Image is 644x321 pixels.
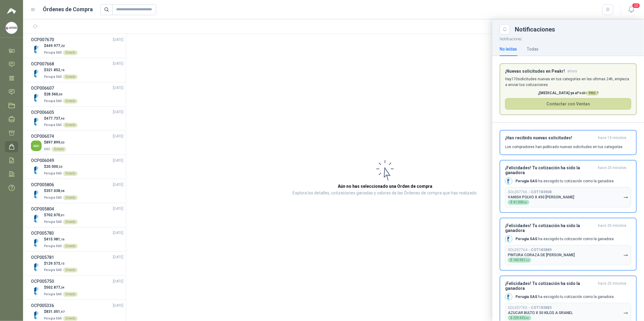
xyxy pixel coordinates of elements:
b: Perugia SAS [515,295,537,299]
p: SOL057765 → [508,306,552,310]
button: ¡Felicidades! Tu cotización ha sido la ganadorahace 25 minutos Company LogoPerugia SAS ha escogid... [500,218,637,271]
span: hace 19 minutos [598,135,626,141]
div: $ [508,316,531,320]
span: 229.425 [513,316,529,319]
div: Todas [527,46,538,52]
p: ha escogido tu cotización como la ganadora [515,179,614,184]
span: 20 [632,3,640,8]
h1: Órdenes de Compra [43,5,93,14]
div: $ [508,258,531,263]
p: Los compradores han publicado nuevas solicitudes en tus categorías. [505,144,623,150]
h3: ¡Has recibido nuevas solicitudes! [505,135,595,141]
h3: ¡Felicidades! Tu cotización ha sido la ganadora [505,165,595,175]
button: ¡Has recibido nuevas solicitudes!hace 19 minutos Los compradores han publicado nuevas solicitudes... [500,130,637,155]
button: ¡Felicidades! Tu cotización ha sido la ganadorahace 25 minutos Company LogoPerugia SAS ha escogid... [500,160,637,213]
span: Peakr [577,91,598,95]
button: SOL057766→COT183908VANISH POLVO X 450 [PERSON_NAME]$41.000,26 [505,187,631,207]
b: COT183883 [531,306,552,310]
span: ,26 [523,201,527,204]
span: ahora [567,69,577,74]
b: Perugia SAS [515,179,537,183]
span: ,12 [525,259,529,262]
p: SOL057766 → [508,190,552,194]
span: hace 25 minutos [598,223,626,233]
span: hace 25 minutos [598,281,626,291]
div: No leídas [500,46,517,52]
p: AZUCAR BULTO X 50 KILOS A GRANEL [508,311,573,315]
p: PINTURA CORAZA DE [PERSON_NAME] [508,253,575,257]
p: SOL057764 → [508,248,552,252]
img: Company Logo [505,236,512,242]
h3: ¡Felicidades! Tu cotización ha sido la ganadora [505,223,595,233]
img: Logo peakr [7,7,16,15]
p: ha escogido tu cotización como la ganadora [515,294,614,299]
p: Notificaciones [492,35,644,42]
b: COT183889 [531,248,552,252]
p: VANISH POLVO X 450 [PERSON_NAME] [508,195,574,199]
p: ha escogido tu cotización como la ganadora [515,237,614,242]
div: $ [508,200,529,205]
img: Company Logo [505,293,512,300]
div: Notificaciones [515,26,637,32]
p: ¡[MEDICAL_DATA] ya a ! [505,90,631,96]
img: Company Logo [505,178,512,184]
h3: ¡Nuevas solicitudes en Peakr! [505,69,565,74]
span: 145.951 [513,259,529,262]
button: 20 [626,4,637,15]
span: 41.000 [513,201,527,204]
b: Perugia SAS [515,237,537,241]
button: Contactar con Ventas [505,98,631,110]
button: SOL057764→COT183889PINTURA CORAZA DE [PERSON_NAME]$145.951,12 [505,245,631,265]
span: ,00 [525,317,529,319]
span: PRO [587,91,598,95]
img: Company Logo [6,22,17,34]
h3: ¡Felicidades! Tu cotización ha sido la ganadora [505,281,595,291]
button: Close [500,24,510,35]
span: hace 25 minutos [598,165,626,175]
p: Hay 170 solicitudes nuevas en tus categorías en las ultimas 24h, empieza a enviar tus cotizaciones [505,76,631,88]
b: COT183908 [531,190,552,194]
